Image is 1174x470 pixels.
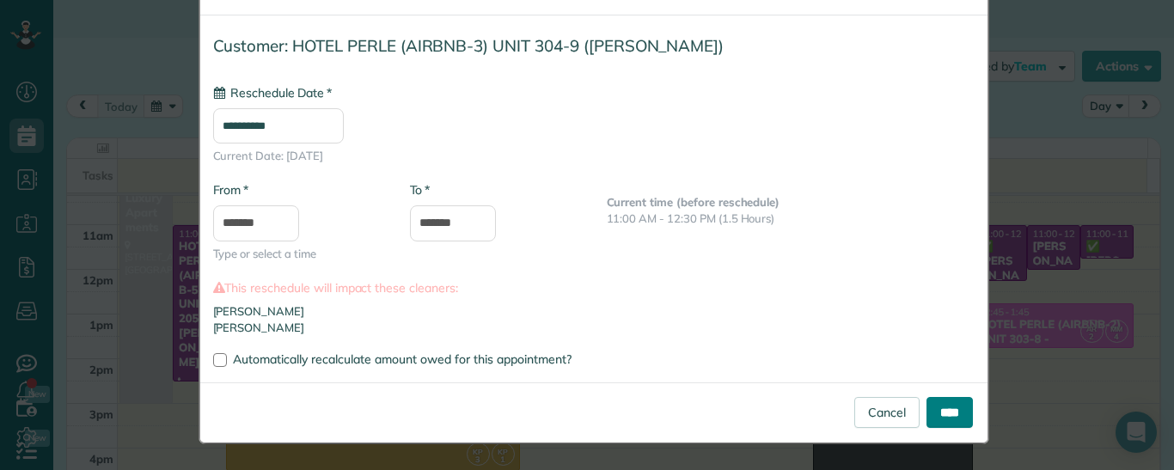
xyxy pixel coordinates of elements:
[410,181,430,198] label: To
[213,181,248,198] label: From
[854,397,920,428] a: Cancel
[213,279,975,296] label: This reschedule will impact these cleaners:
[607,211,975,227] p: 11:00 AM - 12:30 PM (1.5 Hours)
[213,246,384,262] span: Type or select a time
[213,303,975,320] li: [PERSON_NAME]
[213,148,975,164] span: Current Date: [DATE]
[213,84,332,101] label: Reschedule Date
[213,320,975,336] li: [PERSON_NAME]
[213,37,975,55] h4: Customer: HOTEL PERLE (AIRBNB-3) UNIT 304-9 ([PERSON_NAME])
[607,195,780,209] b: Current time (before reschedule)
[233,351,572,367] span: Automatically recalculate amount owed for this appointment?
